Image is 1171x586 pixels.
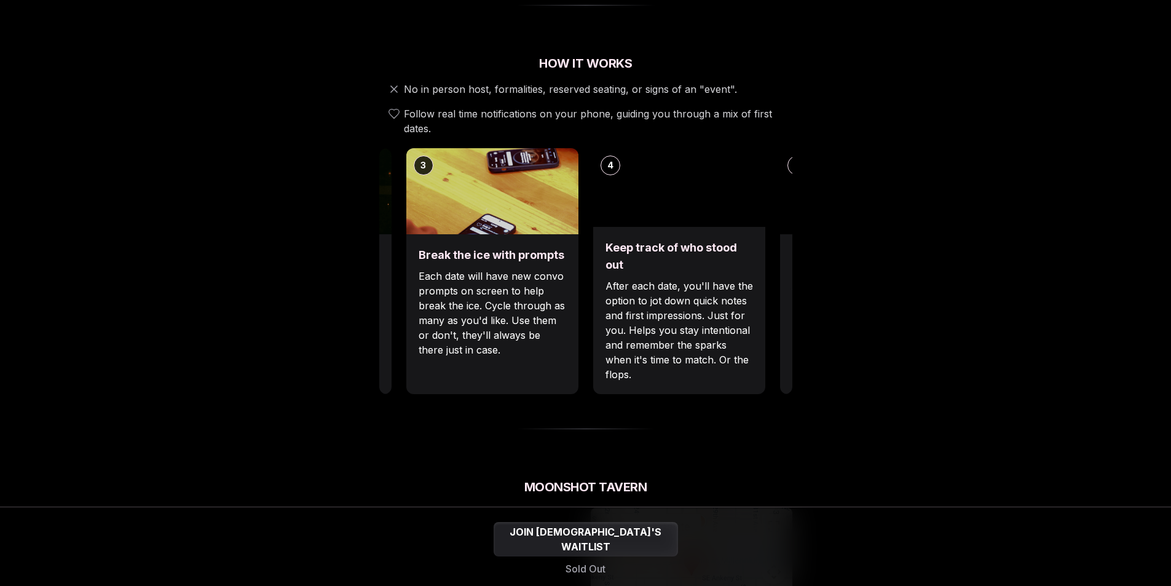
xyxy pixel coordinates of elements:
[494,525,678,554] span: JOIN [DEMOGRAPHIC_DATA]'S WAITLIST
[404,82,737,97] span: No in person host, formalities, reserved seating, or signs of an "event".
[379,55,792,72] h2: How It Works
[601,156,620,175] div: 4
[605,279,753,382] p: After each date, you'll have the option to jot down quick notes and first impressions. Just for y...
[566,561,605,576] span: Sold Out
[787,156,807,175] div: 5
[419,269,566,357] p: Each date will have new convo prompts on screen to help break the ice. Cycle through as many as y...
[404,106,787,136] span: Follow real time notifications on your phone, guiding you through a mix of first dates.
[379,478,792,496] h2: Moonshot Tavern
[593,148,765,227] img: Keep track of who stood out
[605,239,753,274] h3: Keep track of who stood out
[414,156,433,175] div: 3
[419,247,566,264] h3: Break the ice with prompts
[406,148,578,234] img: Break the ice with prompts
[494,522,678,556] button: JOIN QUEER WOMEN'S WAITLIST - Sold Out
[780,148,952,234] img: Match after, not during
